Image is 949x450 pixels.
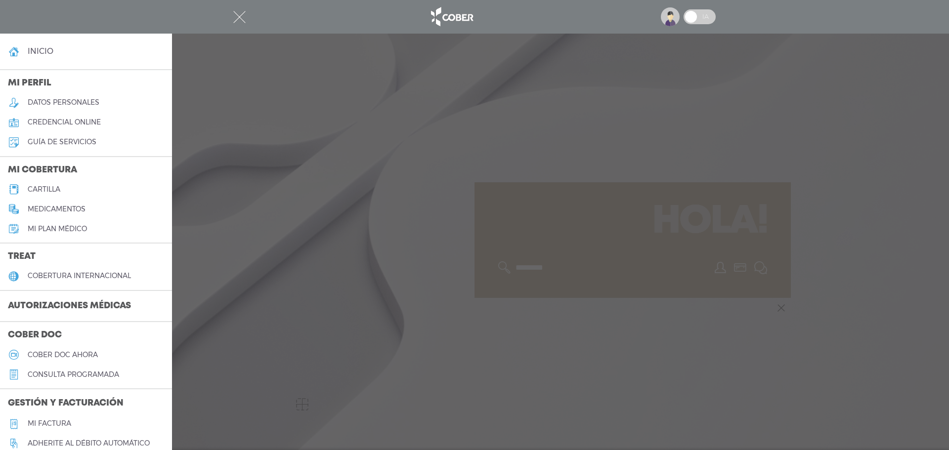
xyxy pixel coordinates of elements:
h5: Mi factura [28,419,71,428]
img: logo_cober_home-white.png [426,5,477,29]
h5: consulta programada [28,370,119,379]
h5: Adherite al débito automático [28,439,150,448]
h5: cartilla [28,185,60,194]
img: profile-placeholder.svg [661,7,680,26]
h5: cobertura internacional [28,272,131,280]
h5: credencial online [28,118,101,126]
h4: inicio [28,46,53,56]
h5: Cober doc ahora [28,351,98,359]
h5: medicamentos [28,205,86,213]
h5: datos personales [28,98,99,107]
img: Cober_menu-close-white.svg [233,11,246,23]
h5: Mi plan médico [28,225,87,233]
h5: guía de servicios [28,138,96,146]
